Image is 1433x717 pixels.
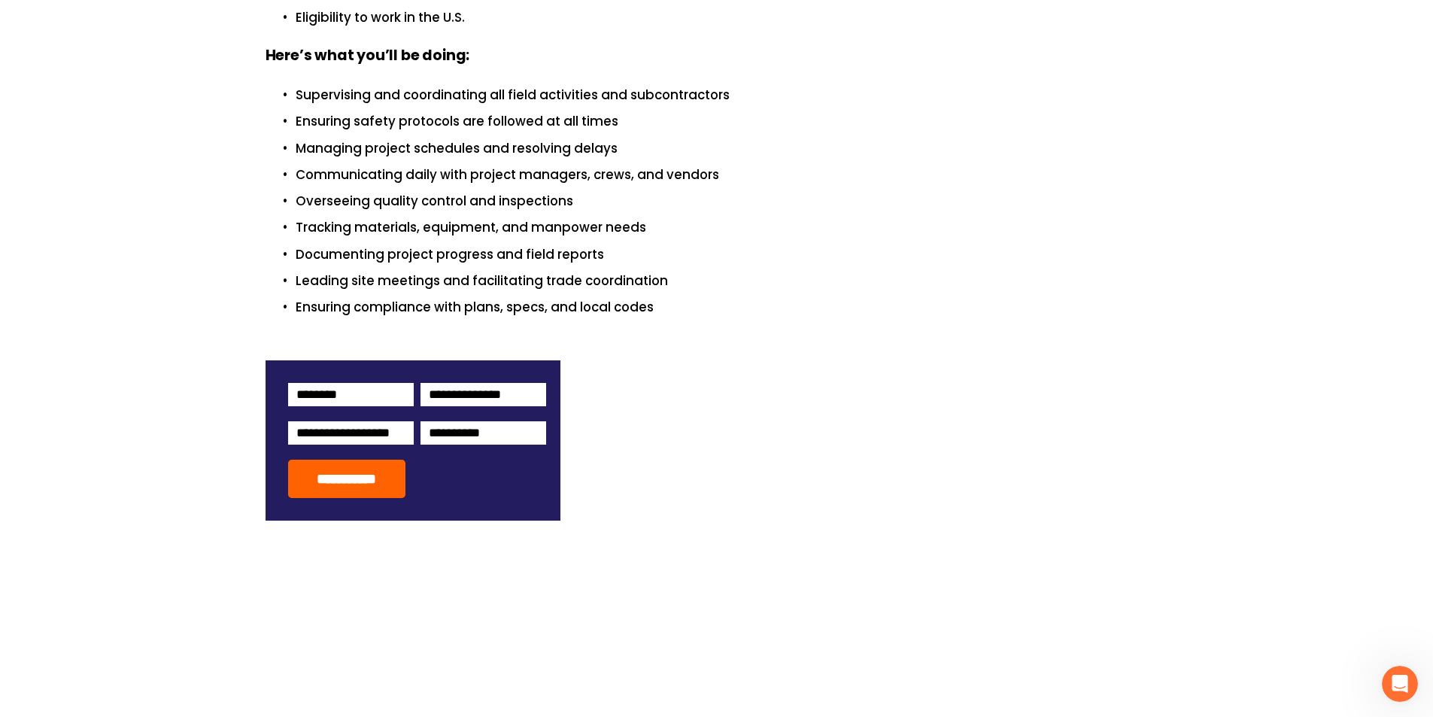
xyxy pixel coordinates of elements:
[296,191,1168,211] p: Overseeing quality control and inspections
[296,8,1168,28] p: Eligibility to work in the U.S.
[296,297,1168,317] p: Ensuring compliance with plans, specs, and local codes
[1382,666,1418,702] iframe: Intercom live chat
[296,271,1168,291] p: Leading site meetings and facilitating trade coordination
[296,111,1168,132] p: Ensuring safety protocols are followed at all times
[296,165,1168,185] p: Communicating daily with project managers, crews, and vendors
[296,138,1168,159] p: Managing project schedules and resolving delays
[296,217,1168,238] p: Tracking materials, equipment, and manpower needs
[296,85,1168,105] p: Supervising and coordinating all field activities and subcontractors
[266,44,470,69] strong: Here’s what you’ll be doing:
[296,245,1168,265] p: Documenting project progress and field reports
